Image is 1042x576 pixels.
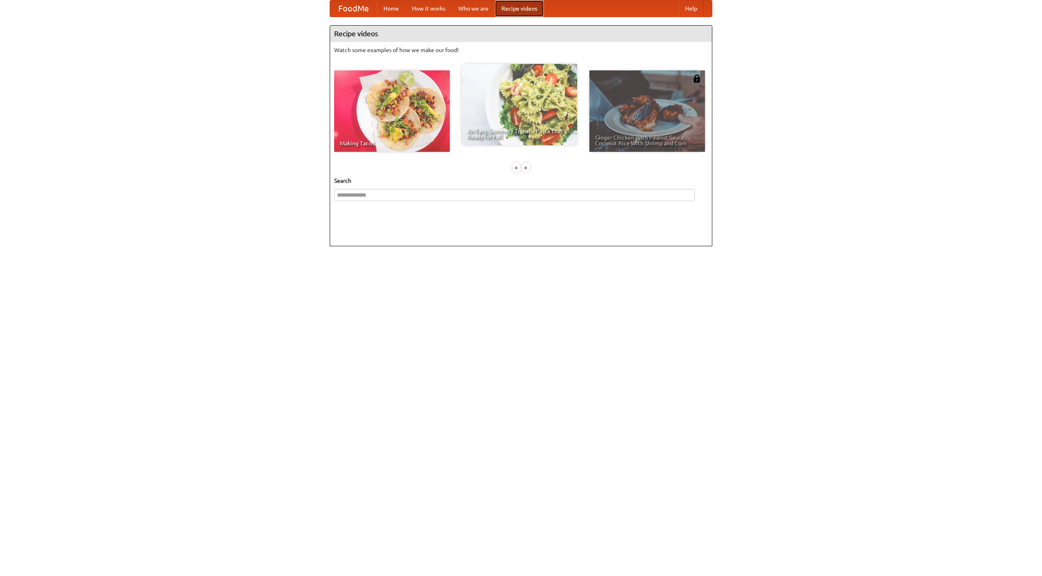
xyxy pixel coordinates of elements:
a: Making Tacos [334,70,450,152]
span: Making Tacos [340,140,444,146]
span: An Easy, Summery Tomato Pasta That's Ready for Fall [467,128,571,140]
p: Watch some examples of how we make our food! [334,46,708,54]
div: « [512,162,520,173]
a: An Easy, Summery Tomato Pasta That's Ready for Fall [462,64,577,145]
h5: Search [334,177,708,185]
a: FoodMe [330,0,377,17]
h4: Recipe videos [330,26,712,42]
img: 483408.png [693,74,701,83]
div: » [522,162,530,173]
a: How it works [405,0,452,17]
a: Who we are [452,0,495,17]
a: Home [377,0,405,17]
a: Recipe videos [495,0,544,17]
a: Help [679,0,704,17]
